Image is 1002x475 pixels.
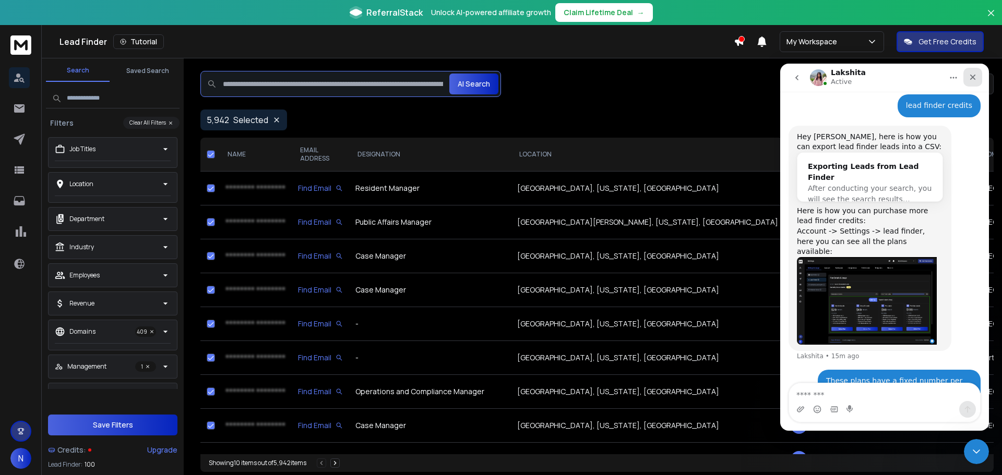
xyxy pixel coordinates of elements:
p: Location [69,180,93,188]
button: Upload attachment [16,342,25,350]
td: Case Manager [349,273,511,307]
p: Management [67,362,106,371]
p: Get Free Credits [918,36,976,47]
td: Operations and Compliance Manager [349,375,511,409]
div: Find Email [298,352,343,363]
div: Showing 10 items out of 5,942 items [209,459,306,467]
td: [GEOGRAPHIC_DATA], [US_STATE], [GEOGRAPHIC_DATA] [511,172,784,205]
th: DESIGNATION [349,138,511,172]
div: Find Email [298,319,343,329]
th: LOCATION [511,138,784,172]
p: 409 [135,326,156,337]
th: NAME [219,138,292,172]
button: Clear All Filters [123,117,180,129]
div: Naveen says… [8,306,200,393]
div: Find Email [298,285,343,295]
button: Saved Search [116,60,180,81]
button: Emoji picker [33,342,41,350]
button: Tutorial [113,34,164,49]
iframe: Intercom live chat [780,64,989,431]
p: Employees [69,271,100,279]
td: [GEOGRAPHIC_DATA], [US_STATE], [GEOGRAPHIC_DATA] [511,409,784,443]
p: Unlock AI-powered affiliate growth [431,7,551,18]
button: N [10,448,31,469]
td: Public Affairs Manager [349,205,511,239]
td: [GEOGRAPHIC_DATA], [US_STATE], [GEOGRAPHIC_DATA] [511,273,784,307]
button: Close banner [984,6,998,31]
p: My Workspace [786,36,841,47]
td: - [349,341,511,375]
th: EMAIL ADDRESS [292,138,349,172]
div: Find Email [298,386,343,397]
span: 100 [85,460,95,469]
iframe: Intercom live chat [964,439,989,464]
td: - [349,307,511,341]
button: AI Search [449,74,498,94]
p: Domains [69,327,96,336]
td: Resident Manager [349,172,511,205]
textarea: Message… [9,320,200,337]
td: [GEOGRAPHIC_DATA][PERSON_NAME], [US_STATE], [GEOGRAPHIC_DATA] [511,205,784,239]
div: Upgrade [147,445,177,455]
p: Job Titles [69,145,96,153]
div: These plans have a fixed number per month. How can I buy one time credits? I don't need 6000 lead... [38,306,200,380]
div: Find Email [298,420,343,431]
td: [GEOGRAPHIC_DATA], [US_STATE], [GEOGRAPHIC_DATA] [511,307,784,341]
div: Find Email [298,217,343,227]
td: Case Manager [349,239,511,273]
div: Find Email [298,183,343,193]
button: Claim Lifetime Deal→ [555,3,653,22]
button: Gif picker [50,342,58,350]
button: Save Filters [48,415,177,435]
p: Selected [233,114,268,126]
p: 1 [135,361,156,372]
td: [GEOGRAPHIC_DATA], [US_STATE], [GEOGRAPHIC_DATA] [511,341,784,375]
span: ReferralStack [366,6,423,19]
td: [GEOGRAPHIC_DATA], [US_STATE], [GEOGRAPHIC_DATA] [511,375,784,409]
span: Credits: [57,445,86,455]
div: Find Email [298,251,343,261]
div: These plans have a fixed number per month. How can I buy one time credits? I don't need 6000 lead... [46,312,192,374]
span: 5,942 [207,114,229,126]
td: [GEOGRAPHIC_DATA], [US_STATE], [GEOGRAPHIC_DATA] [511,239,784,273]
span: → [637,7,645,18]
p: Department [69,215,104,223]
button: Start recording [66,342,75,350]
div: Lead Finder [59,34,734,49]
div: The Arc Of Sedgwick County [791,451,916,468]
button: Send a message… [179,337,196,354]
button: Search [46,60,110,82]
td: Case Manager [349,409,511,443]
h3: Filters [46,118,78,128]
p: Lead Finder: [48,460,82,469]
button: Get Free Credits [897,31,984,52]
a: Credits:Upgrade [48,440,177,460]
p: Revenue [69,299,94,308]
p: Industry [69,243,94,251]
